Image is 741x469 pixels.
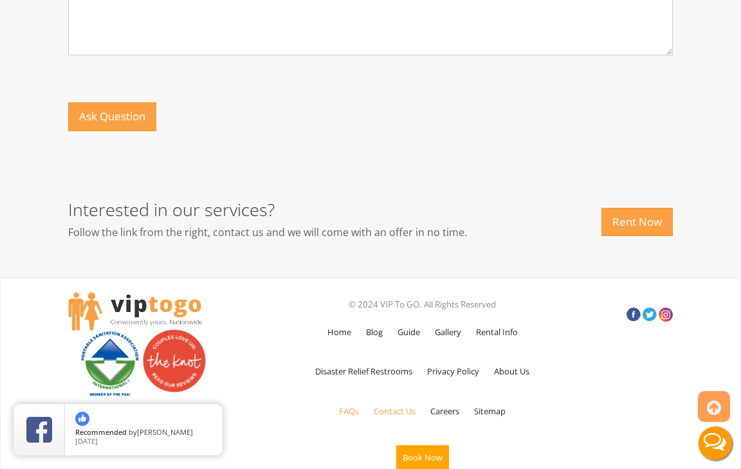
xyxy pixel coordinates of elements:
p: © 2024 VIP To GO. All Rights Reserved [266,296,578,313]
a: Sitemap [468,392,512,430]
span: [PERSON_NAME] [137,427,193,437]
a: Home [321,313,358,351]
a: About Us [488,353,536,390]
a: Guide [391,313,426,351]
a: Rent Now [601,208,673,237]
span: [DATE] [75,436,98,446]
a: FAQs [333,392,365,430]
img: thumbs up icon [75,412,89,426]
span: by [75,428,212,437]
a: Twitter [643,308,657,322]
a: Privacy Policy [421,353,486,390]
a: Blog [360,313,389,351]
button: Ask Question [68,102,156,131]
a: Contact Us [367,392,422,430]
a: Disaster Relief Restrooms [309,353,419,390]
h2: Interested in our services? [68,200,517,219]
a: Facebook [627,308,641,322]
p: Follow the link from the right, contact us and we will come with an offer in no time. [68,222,517,243]
button: Live Chat [690,418,741,469]
a: Rental Info [470,313,524,351]
a: Careers [424,392,466,430]
a: Insta [659,308,673,322]
img: Review Rating [26,417,52,443]
img: Couples love us! See our reviews on The Knot. [142,329,206,393]
span: Recommended [75,427,127,437]
a: Gallery [428,313,468,351]
img: viptogo LogoVIPTOGO [68,292,203,331]
img: PSAI Member Logo [78,329,142,397]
